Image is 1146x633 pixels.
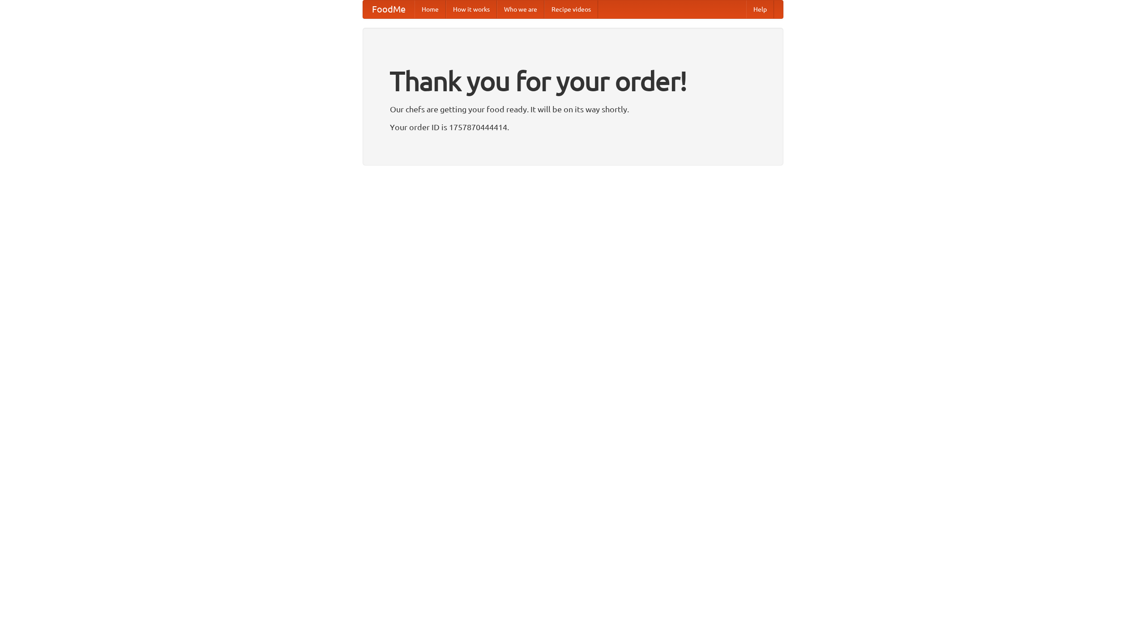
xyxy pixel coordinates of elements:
p: Our chefs are getting your food ready. It will be on its way shortly. [390,102,756,116]
a: How it works [446,0,497,18]
a: Recipe videos [544,0,598,18]
p: Your order ID is 1757870444414. [390,120,756,134]
a: Who we are [497,0,544,18]
a: Home [415,0,446,18]
a: FoodMe [363,0,415,18]
a: Help [746,0,774,18]
h1: Thank you for your order! [390,59,756,102]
